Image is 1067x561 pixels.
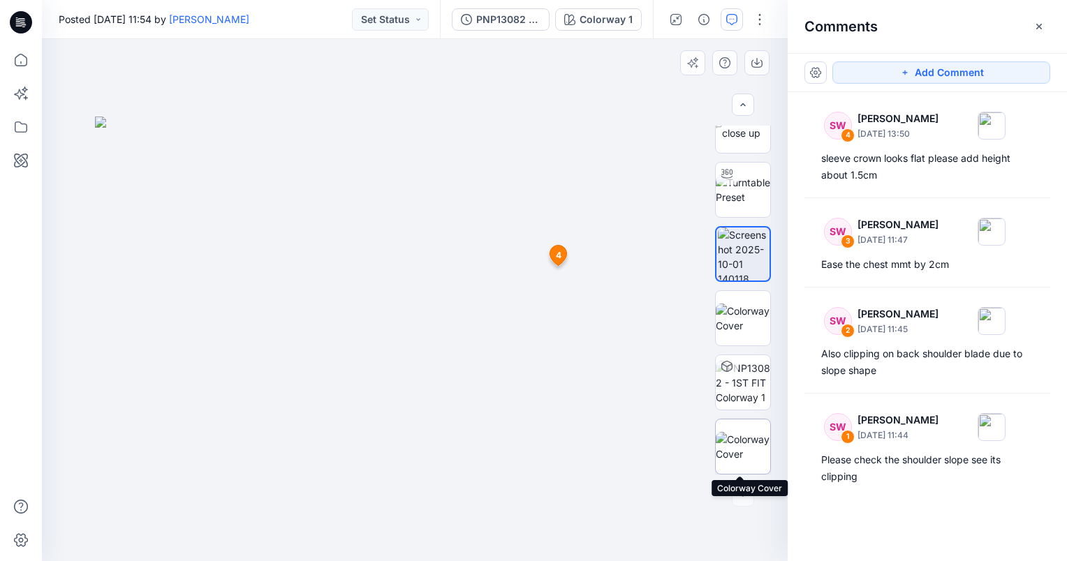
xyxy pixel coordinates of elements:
button: Details [693,8,715,31]
div: Ease the chest mmt by 2cm [821,256,1033,273]
div: sleeve crown looks flat please add height about 1.5cm [821,150,1033,184]
button: PNP13082 - 1ST FIT [452,8,550,31]
div: SW [824,112,852,140]
button: Colorway 1 [555,8,642,31]
div: SW [824,413,852,441]
img: PNP13082 - 1ST FIT Colorway 1 [716,361,770,405]
img: Turntable Preset [716,175,770,204]
div: 4 [841,128,855,142]
img: PnP 10 close up [722,111,770,140]
div: 2 [841,324,855,338]
div: SW [824,218,852,246]
div: 3 [841,234,855,248]
img: Screenshot 2025-10-01 140118 [718,227,770,280]
a: [PERSON_NAME] [169,13,249,25]
h2: Comments [804,18,878,35]
img: Colorway Cover [716,304,770,333]
p: [DATE] 11:47 [858,233,939,247]
div: PNP13082 - 1ST FIT [476,12,540,27]
p: [DATE] 11:44 [858,428,939,442]
p: [PERSON_NAME] [858,216,939,233]
div: SW [824,307,852,335]
div: 1 [841,430,855,444]
button: Add Comment [832,61,1050,84]
p: [PERSON_NAME] [858,110,939,127]
div: Please check the shoulder slope see its clipping [821,451,1033,485]
p: [DATE] 13:50 [858,127,939,141]
div: Colorway 1 [580,12,633,27]
p: [DATE] 11:45 [858,322,939,336]
span: Posted [DATE] 11:54 by [59,12,249,27]
img: Colorway Cover [716,432,770,461]
p: [PERSON_NAME] [858,412,939,428]
p: [PERSON_NAME] [858,306,939,322]
div: Also clipping on back shoulder blade due to slope shape [821,345,1033,379]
